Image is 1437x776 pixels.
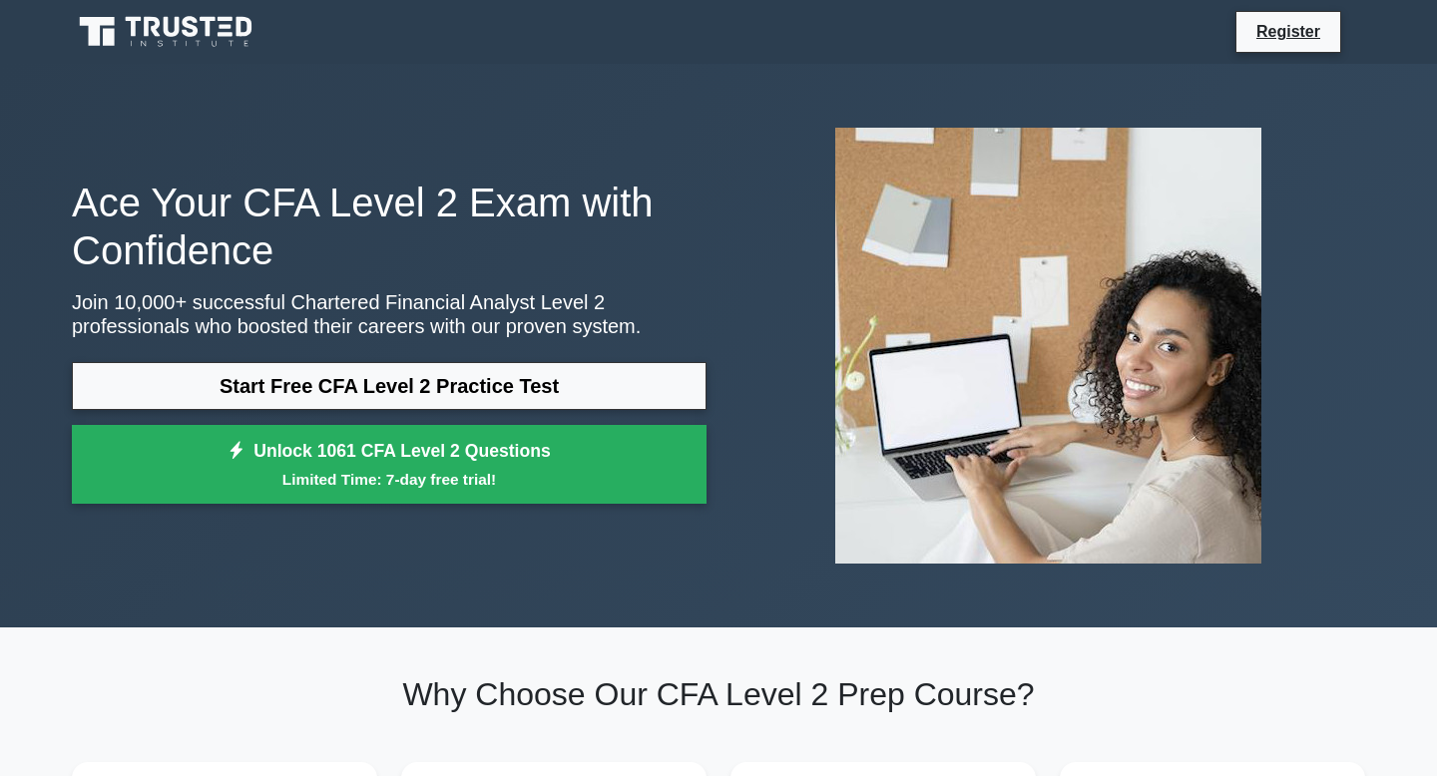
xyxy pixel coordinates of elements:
[72,425,707,505] a: Unlock 1061 CFA Level 2 QuestionsLimited Time: 7-day free trial!
[72,675,1365,713] h2: Why Choose Our CFA Level 2 Prep Course?
[1244,19,1332,44] a: Register
[72,179,707,274] h1: Ace Your CFA Level 2 Exam with Confidence
[72,290,707,338] p: Join 10,000+ successful Chartered Financial Analyst Level 2 professionals who boosted their caree...
[72,362,707,410] a: Start Free CFA Level 2 Practice Test
[97,468,682,491] small: Limited Time: 7-day free trial!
